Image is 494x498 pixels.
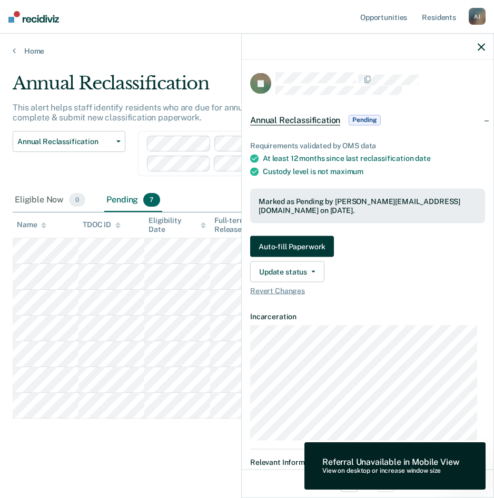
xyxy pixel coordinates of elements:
div: A J [469,8,486,25]
p: This alert helps staff identify residents who are due for annual custody reclassification and dir... [13,103,419,123]
button: Update status [250,261,324,282]
div: Pending [104,189,162,212]
div: Marked as Pending by [PERSON_NAME][EMAIL_ADDRESS][DOMAIN_NAME] on [DATE]. [259,197,477,215]
div: Annual Reclassification [13,73,457,103]
button: Auto-fill Paperwork [250,236,334,257]
span: 0 [69,193,85,207]
div: Full-term Release Date [214,216,272,234]
dt: Relevant Information For Classification [250,458,485,467]
a: Navigate to form link [250,236,485,257]
div: View on desktop or increase window size [322,467,459,475]
a: Home [13,46,481,56]
span: Revert Changes [250,286,485,295]
span: Annual Reclassification [250,115,340,125]
span: 7 [143,193,160,207]
span: Pending [349,115,380,125]
div: TDOC ID [83,220,121,229]
img: Recidiviz [8,11,59,23]
span: maximum [330,167,363,176]
div: 7 / 7 [242,469,493,497]
div: At least 12 months since last reclassification [263,154,485,163]
div: Annual ReclassificationPending [242,103,493,137]
div: Requirements validated by OMS data [250,141,485,150]
span: Annual Reclassification [17,137,112,146]
dt: Incarceration [250,312,485,321]
div: Eligibility Date [149,216,206,234]
div: Name [17,220,46,229]
div: Eligible Now [13,189,87,212]
div: Referral Unavailable in Mobile View [322,457,459,467]
span: date [415,154,430,162]
div: Custody level is not [263,167,485,176]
